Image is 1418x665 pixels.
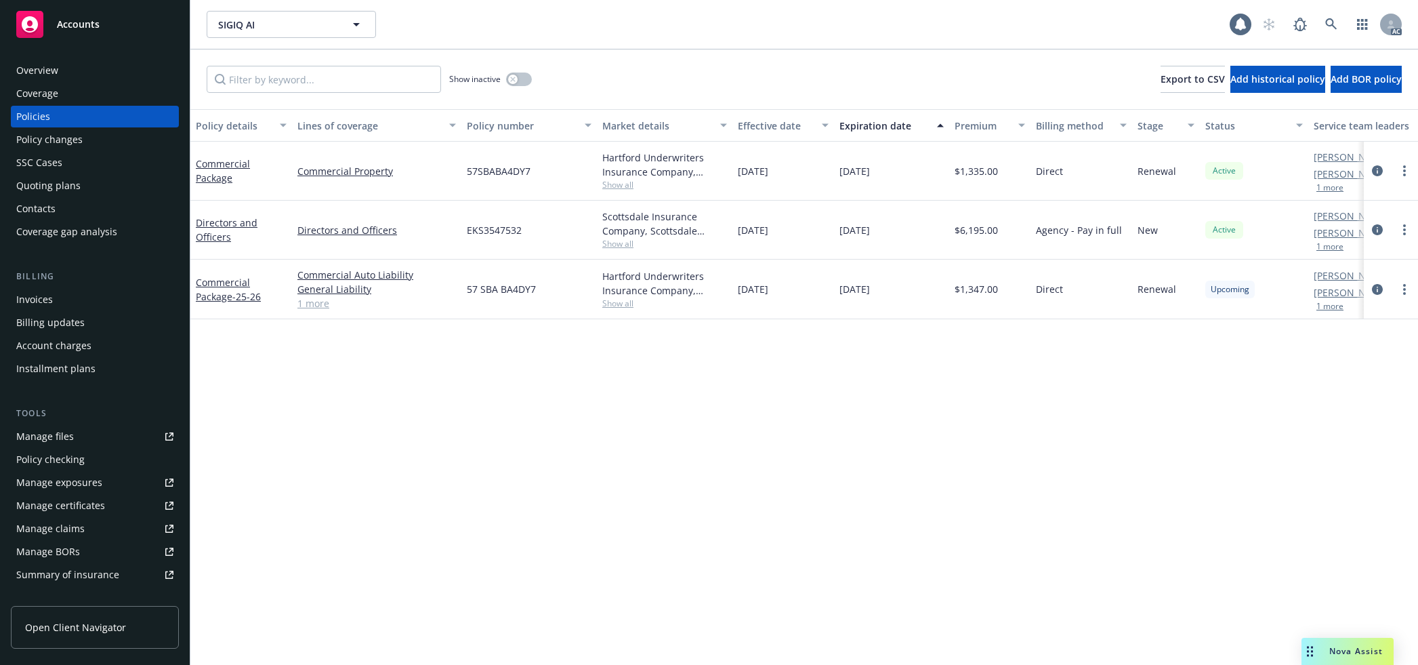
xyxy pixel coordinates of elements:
span: SIGIQ AI [218,18,335,32]
a: Manage claims [11,518,179,540]
div: Hartford Underwriters Insurance Company, Hartford Insurance Group [602,150,727,179]
span: - 25-26 [232,290,261,303]
a: [PERSON_NAME] [1314,285,1390,300]
button: Add BOR policy [1331,66,1402,93]
a: Coverage gap analysis [11,221,179,243]
span: [DATE] [839,164,870,178]
a: Account charges [11,335,179,357]
button: Policy number [461,109,597,142]
div: Premium [955,119,1010,133]
a: circleInformation [1369,163,1385,179]
button: Market details [597,109,732,142]
button: Status [1200,109,1308,142]
button: Export to CSV [1161,66,1225,93]
div: Overview [16,60,58,81]
span: Show all [602,298,727,309]
a: more [1396,222,1413,238]
a: more [1396,281,1413,298]
span: Export to CSV [1161,73,1225,85]
div: Policy checking [16,449,85,470]
span: Open Client Navigator [25,620,126,634]
a: [PERSON_NAME] [1314,167,1390,181]
div: Lines of coverage [297,119,441,133]
div: Scottsdale Insurance Company, Scottsdale Insurance Company (Nationwide), E-Risk Services, RT Spec... [602,209,727,238]
a: circleInformation [1369,222,1385,238]
span: Direct [1036,282,1063,296]
button: Add historical policy [1230,66,1325,93]
span: Manage exposures [11,472,179,493]
button: Billing method [1030,109,1132,142]
span: Add historical policy [1230,73,1325,85]
div: Manage BORs [16,541,80,563]
span: Show all [602,179,727,190]
a: General Liability [297,282,456,296]
a: Policies [11,106,179,127]
div: SSC Cases [16,152,62,174]
div: Status [1205,119,1288,133]
button: Premium [949,109,1030,142]
div: Summary of insurance [16,564,119,586]
span: Add BOR policy [1331,73,1402,85]
span: 57 SBA BA4DY7 [467,282,536,296]
span: Nova Assist [1329,645,1383,657]
a: Switch app [1349,11,1376,38]
a: Policy checking [11,449,179,470]
button: Policy details [190,109,292,142]
span: Show all [602,238,727,249]
div: Tools [11,407,179,420]
a: Manage BORs [11,541,179,563]
a: Commercial Auto Liability [297,268,456,282]
button: Expiration date [834,109,949,142]
div: Stage [1138,119,1180,133]
div: Billing updates [16,312,85,334]
a: Coverage [11,83,179,104]
span: Accounts [57,19,100,30]
a: Accounts [11,5,179,43]
a: 1 more [297,296,456,310]
a: Directors and Officers [196,216,257,243]
span: Show inactive [449,73,501,85]
button: 1 more [1316,184,1343,192]
div: Drag to move [1301,638,1318,665]
button: Stage [1132,109,1200,142]
a: [PERSON_NAME] [1314,209,1390,223]
span: New [1138,223,1158,237]
span: $1,347.00 [955,282,998,296]
span: [DATE] [839,282,870,296]
a: Overview [11,60,179,81]
div: Billing method [1036,119,1112,133]
a: [PERSON_NAME] [1314,226,1390,240]
div: Policies [16,106,50,127]
button: Lines of coverage [292,109,461,142]
a: Manage certificates [11,495,179,517]
a: [PERSON_NAME] [1314,150,1390,164]
span: $1,335.00 [955,164,998,178]
a: Summary of insurance [11,564,179,586]
a: Policy changes [11,129,179,150]
a: Search [1318,11,1345,38]
button: SIGIQ AI [207,11,376,38]
span: [DATE] [738,282,768,296]
div: Policy details [196,119,272,133]
div: Coverage gap analysis [16,221,117,243]
span: Agency - Pay in full [1036,223,1122,237]
div: Hartford Underwriters Insurance Company, Hartford Insurance Group [602,269,727,298]
a: Quoting plans [11,175,179,197]
span: [DATE] [738,223,768,237]
a: [PERSON_NAME] [1314,268,1390,283]
div: Billing [11,270,179,283]
span: Active [1211,165,1238,177]
span: Renewal [1138,164,1176,178]
div: Manage files [16,426,74,447]
div: Effective date [738,119,814,133]
a: more [1396,163,1413,179]
a: Commercial Package [196,276,261,303]
div: Market details [602,119,712,133]
span: Active [1211,224,1238,236]
div: Policy number [467,119,577,133]
a: Invoices [11,289,179,310]
a: Start snowing [1255,11,1283,38]
button: Nova Assist [1301,638,1394,665]
span: EKS3547532 [467,223,522,237]
div: Manage exposures [16,472,102,493]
